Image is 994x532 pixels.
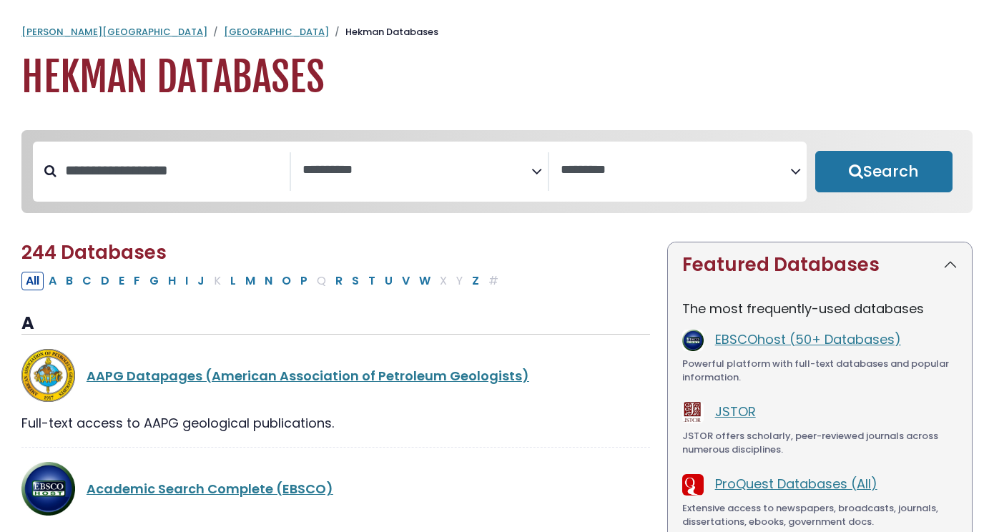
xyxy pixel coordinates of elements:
button: Filter Results C [78,272,96,290]
a: JSTOR [715,403,756,420]
p: The most frequently-used databases [682,299,958,318]
button: Filter Results H [164,272,180,290]
a: AAPG Datapages (American Association of Petroleum Geologists) [87,367,529,385]
button: All [21,272,44,290]
button: Submit for Search Results [815,151,953,192]
button: Filter Results R [331,272,347,290]
a: [PERSON_NAME][GEOGRAPHIC_DATA] [21,25,207,39]
button: Filter Results V [398,272,414,290]
button: Filter Results O [277,272,295,290]
button: Filter Results A [44,272,61,290]
button: Filter Results G [145,272,163,290]
button: Filter Results N [260,272,277,290]
button: Filter Results B [61,272,77,290]
div: Extensive access to newspapers, broadcasts, journals, dissertations, ebooks, government docs. [682,501,958,529]
button: Filter Results J [193,272,209,290]
div: Alpha-list to filter by first letter of database name [21,271,504,289]
h3: A [21,313,650,335]
li: Hekman Databases [329,25,438,39]
a: ProQuest Databases (All) [715,475,877,493]
button: Filter Results W [415,272,435,290]
button: Filter Results P [296,272,312,290]
div: Full-text access to AAPG geological publications. [21,413,650,433]
button: Filter Results E [114,272,129,290]
button: Featured Databases [668,242,972,287]
nav: breadcrumb [21,25,973,39]
span: 244 Databases [21,240,167,265]
div: JSTOR offers scholarly, peer-reviewed journals across numerous disciplines. [682,429,958,457]
h1: Hekman Databases [21,54,973,102]
button: Filter Results M [241,272,260,290]
a: EBSCOhost (50+ Databases) [715,330,901,348]
button: Filter Results S [348,272,363,290]
button: Filter Results U [380,272,397,290]
a: Academic Search Complete (EBSCO) [87,480,333,498]
div: Powerful platform with full-text databases and popular information. [682,357,958,385]
button: Filter Results L [226,272,240,290]
a: [GEOGRAPHIC_DATA] [224,25,329,39]
button: Filter Results I [181,272,192,290]
textarea: Search [561,163,789,178]
input: Search database by title or keyword [56,159,290,182]
button: Filter Results D [97,272,114,290]
button: Filter Results Z [468,272,483,290]
button: Filter Results F [129,272,144,290]
button: Filter Results T [364,272,380,290]
nav: Search filters [21,130,973,213]
textarea: Search [302,163,531,178]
